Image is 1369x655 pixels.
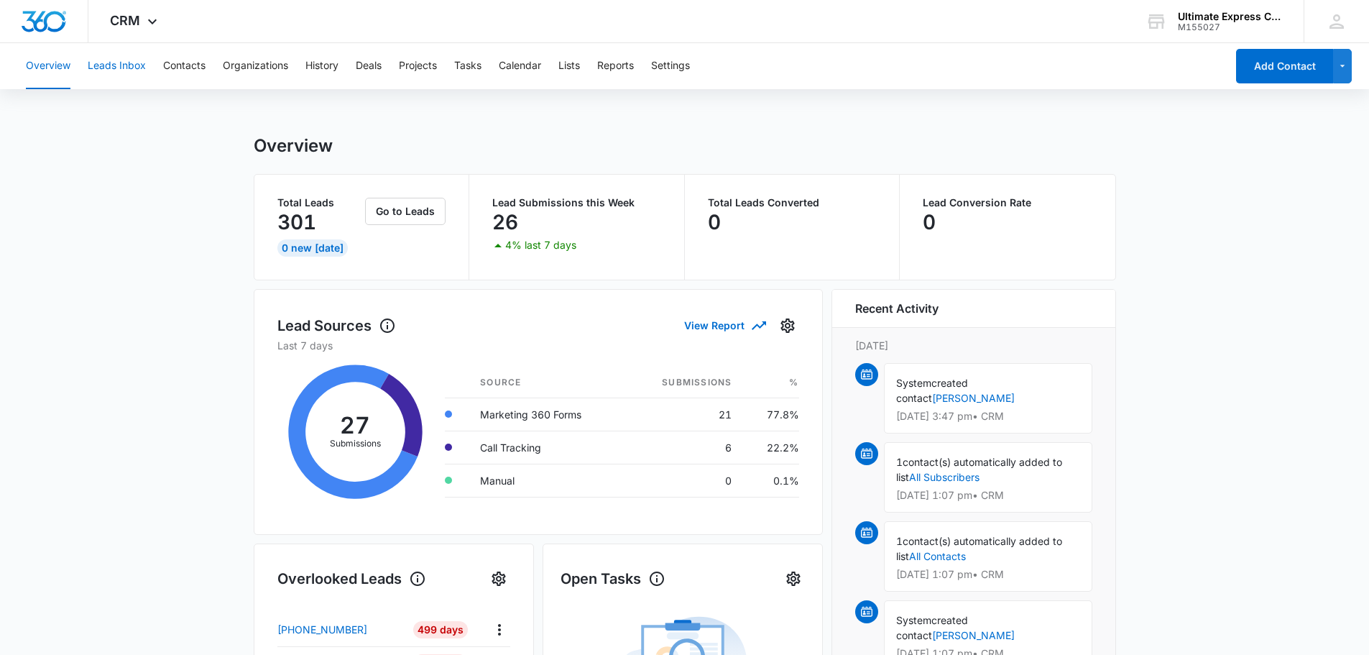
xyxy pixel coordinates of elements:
p: [DATE] 3:47 pm • CRM [896,411,1080,421]
p: Total Leads [277,198,363,208]
h1: Overlooked Leads [277,568,426,590]
td: 0.1% [743,464,798,497]
div: 0 New [DATE] [277,239,348,257]
button: Contacts [163,43,206,89]
th: Source [469,367,626,398]
button: Organizations [223,43,288,89]
td: 77.8% [743,398,798,431]
button: Deals [356,43,382,89]
p: [DATE] 1:07 pm • CRM [896,490,1080,500]
span: created contact [896,614,968,641]
p: Lead Submissions this Week [492,198,661,208]
a: [PHONE_NUMBER] [277,622,403,637]
p: Last 7 days [277,338,799,353]
td: Manual [469,464,626,497]
h1: Lead Sources [277,315,396,336]
span: contact(s) automatically added to list [896,535,1062,562]
td: Call Tracking [469,431,626,464]
th: Submissions [626,367,743,398]
p: 0 [923,211,936,234]
button: Go to Leads [365,198,446,225]
button: Add Contact [1236,49,1333,83]
p: Total Leads Converted [708,198,877,208]
p: 0 [708,211,721,234]
div: 499 Days [413,621,468,638]
button: Settings [776,314,799,337]
td: 21 [626,398,743,431]
div: account id [1178,22,1283,32]
a: Go to Leads [365,205,446,217]
button: Lists [558,43,580,89]
a: All Contacts [909,550,966,562]
span: 1 [896,456,903,468]
p: 301 [277,211,316,234]
span: System [896,614,931,626]
span: CRM [110,13,140,28]
h6: Recent Activity [855,300,939,317]
button: Leads Inbox [88,43,146,89]
h1: Open Tasks [561,568,665,590]
h1: Overview [254,135,333,157]
button: Settings [782,567,805,590]
div: account name [1178,11,1283,22]
p: Lead Conversion Rate [923,198,1092,208]
p: [DATE] 1:07 pm • CRM [896,569,1080,580]
td: 22.2% [743,431,798,464]
button: View Report [684,313,765,338]
button: Actions [488,618,510,641]
p: 26 [492,211,518,234]
td: Marketing 360 Forms [469,398,626,431]
button: Overview [26,43,70,89]
a: All Subscribers [909,471,979,483]
button: Reports [597,43,634,89]
p: 4% last 7 days [505,240,576,250]
span: System [896,377,931,389]
span: 1 [896,535,903,547]
button: Projects [399,43,437,89]
th: % [743,367,798,398]
button: Settings [651,43,690,89]
td: 6 [626,431,743,464]
a: [PERSON_NAME] [932,392,1015,404]
button: Settings [487,567,510,590]
span: created contact [896,377,968,404]
button: History [305,43,338,89]
td: 0 [626,464,743,497]
p: [PHONE_NUMBER] [277,622,367,637]
span: contact(s) automatically added to list [896,456,1062,483]
button: Tasks [454,43,481,89]
p: [DATE] [855,338,1092,353]
a: [PERSON_NAME] [932,629,1015,641]
button: Calendar [499,43,541,89]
